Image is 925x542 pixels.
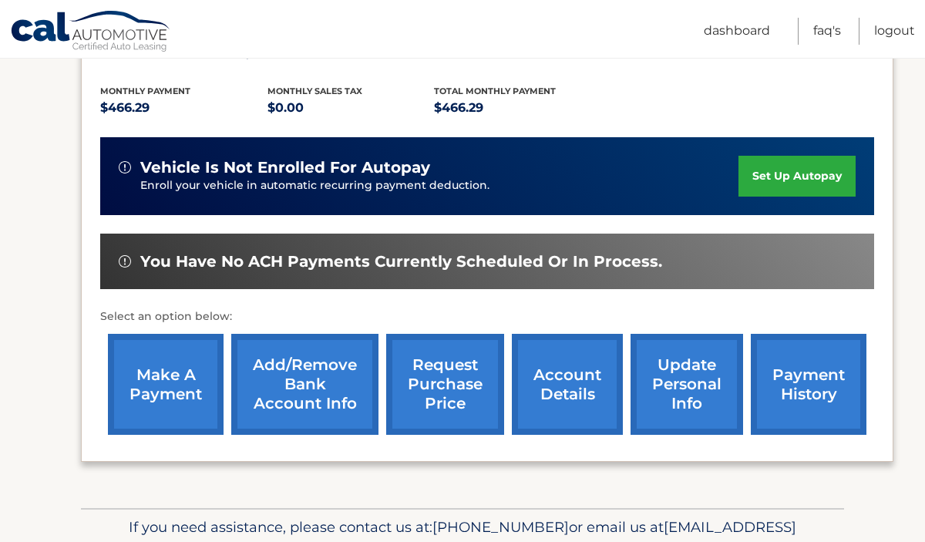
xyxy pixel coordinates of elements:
[100,86,190,96] span: Monthly Payment
[140,177,738,194] p: Enroll your vehicle in automatic recurring payment deduction.
[813,18,841,45] a: FAQ's
[108,334,224,435] a: make a payment
[119,255,131,268] img: alert-white.svg
[267,86,362,96] span: Monthly sales Tax
[140,158,430,177] span: vehicle is not enrolled for autopay
[432,518,569,536] span: [PHONE_NUMBER]
[434,86,556,96] span: Total Monthly Payment
[231,334,378,435] a: Add/Remove bank account info
[512,334,623,435] a: account details
[119,161,131,173] img: alert-white.svg
[738,156,856,197] a: set up autopay
[100,308,874,326] p: Select an option below:
[874,18,915,45] a: Logout
[267,97,435,119] p: $0.00
[631,334,743,435] a: update personal info
[704,18,770,45] a: Dashboard
[140,252,662,271] span: You have no ACH payments currently scheduled or in process.
[434,97,601,119] p: $466.29
[100,97,267,119] p: $466.29
[10,10,172,55] a: Cal Automotive
[386,334,504,435] a: request purchase price
[751,334,866,435] a: payment history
